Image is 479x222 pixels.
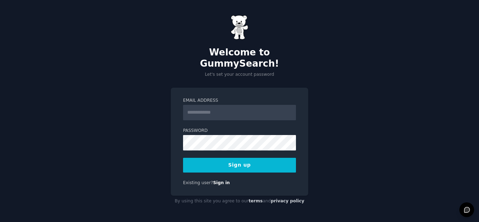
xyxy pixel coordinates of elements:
[183,180,213,185] span: Existing user?
[183,97,296,104] label: Email Address
[171,196,308,207] div: By using this site you agree to our and
[183,128,296,134] label: Password
[249,199,263,203] a: terms
[171,47,308,69] h2: Welcome to GummySearch!
[183,158,296,173] button: Sign up
[231,15,248,40] img: Gummy Bear
[271,199,304,203] a: privacy policy
[213,180,230,185] a: Sign in
[171,72,308,78] p: Let's set your account password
